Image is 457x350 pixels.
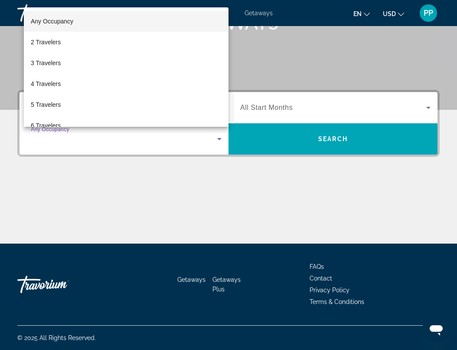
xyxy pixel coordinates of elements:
span: Any Occupancy [31,18,73,25]
span: 4 Travelers [31,79,61,89]
span: 5 Travelers [31,99,61,110]
iframe: Кнопка запуска окна обмена сообщениями [422,315,450,343]
span: 3 Travelers [31,58,61,68]
span: 6 Travelers [31,120,61,131]
span: 2 Travelers [31,37,61,47]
